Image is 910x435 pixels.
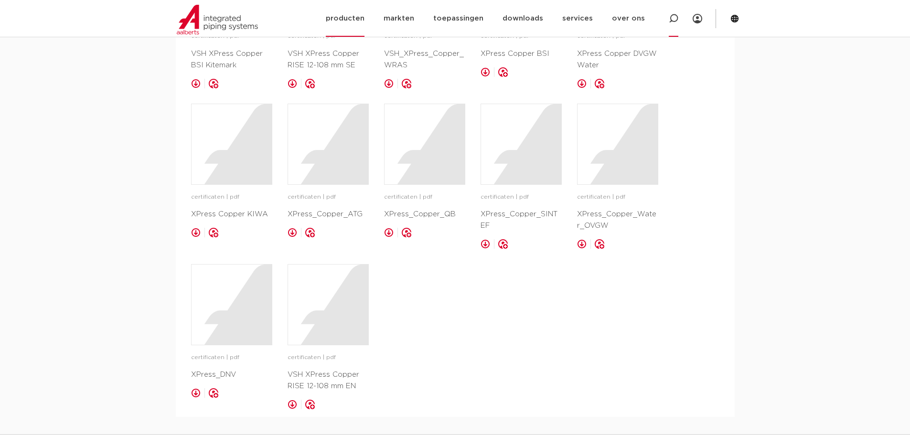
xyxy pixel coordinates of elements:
[191,209,272,220] p: XPress Copper KIWA
[288,369,369,392] p: VSH XPress Copper RISE 12-108 mm EN
[288,48,369,71] p: VSH XPress Copper RISE 12-108 mm SE
[481,192,562,202] p: certificaten | pdf
[191,369,272,381] p: XPress_DNV
[481,48,562,60] p: XPress Copper BSI
[191,192,272,202] p: certificaten | pdf
[288,209,369,220] p: XPress_Copper_ATG
[191,353,272,362] p: certificaten | pdf
[693,8,702,29] div: my IPS
[577,48,658,71] p: XPress Copper DVGW Water
[577,192,658,202] p: certificaten | pdf
[191,48,272,71] p: VSH XPress Copper BSI Kitemark
[288,192,369,202] p: certificaten | pdf
[577,209,658,232] p: XPress_Copper_Water_OVGW
[384,48,465,71] p: VSH_XPress_Copper_WRAS
[384,209,465,220] p: XPress_Copper_QB
[384,192,465,202] p: certificaten | pdf
[288,353,369,362] p: certificaten | pdf
[481,209,562,232] p: XPress_Copper_SINTEF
